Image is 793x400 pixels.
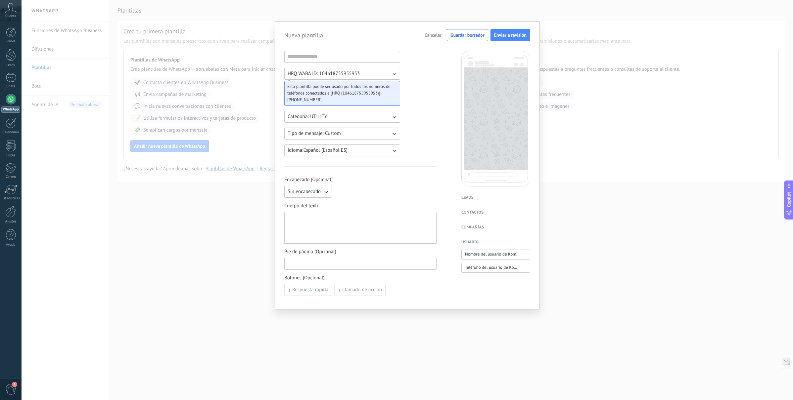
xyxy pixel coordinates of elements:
span: Copilot [786,192,792,207]
span: Nombre del usuario de Kommo [465,251,520,258]
button: Cancelar [422,30,444,40]
span: Botones (Opcional) [284,275,437,281]
button: Teléfono del usuario de Kommo [461,263,530,273]
button: Sin encabezado [284,186,332,198]
span: Esta plantilla puede ser usado por todos los números de teléfonos conectados a [HRQ (104618755955... [287,83,392,97]
div: Ayuda [1,243,21,247]
span: Tipo de mensaje: Custom [288,130,341,137]
span: Cuerpo del texto [284,203,437,209]
span: Cuenta [5,14,16,19]
div: Panel [1,39,21,44]
div: Estadísticas [1,196,21,201]
button: Tipo de mensaje: Custom [284,128,400,140]
span: HRQ WABA ID: 104618755955953 [288,70,360,77]
h2: Nueva plantilla [284,31,323,39]
div: Calendario [1,130,21,135]
span: Respuesta rápida [292,288,328,292]
div: Listas [1,153,21,158]
button: Enviar a revisión [490,29,530,41]
span: Categoria: UTILITY [288,113,327,120]
span: Encabezado (Opcional) [284,177,437,183]
span: Idioma: Español (Español ES) [288,147,348,154]
button: HRQ WABA ID: 104618755955953 [284,68,400,80]
button: Guardar borrador [447,29,488,41]
span: 1 [12,382,17,387]
span: Pie de página (Opcional) [284,249,437,255]
button: Idioma:Español (Español ES) [284,144,400,156]
span: Enviar a revisión [494,33,527,37]
button: Respuesta rápida [284,284,332,296]
span: Guardar borrador [450,33,485,37]
div: Ajustes [1,220,21,224]
h4: Usuario [461,239,530,246]
h4: Leads [461,194,530,201]
button: Categoria: UTILITY [284,111,400,123]
span: Cancelar [425,33,442,37]
span: Sin encabezado [288,188,321,195]
div: WhatsApp [1,106,20,113]
span: Llamado de acción [342,288,382,292]
span: [PHONE_NUMBER] [287,97,392,103]
button: Llamado de acción [334,284,386,296]
h4: Contactos [461,209,530,216]
div: Chats [1,84,21,89]
h4: Compañías [461,224,530,231]
button: Nombre del usuario de Kommo [461,250,530,260]
div: Leads [1,63,21,67]
div: Correo [1,175,21,179]
span: Teléfono del usuario de Kommo [465,264,520,271]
